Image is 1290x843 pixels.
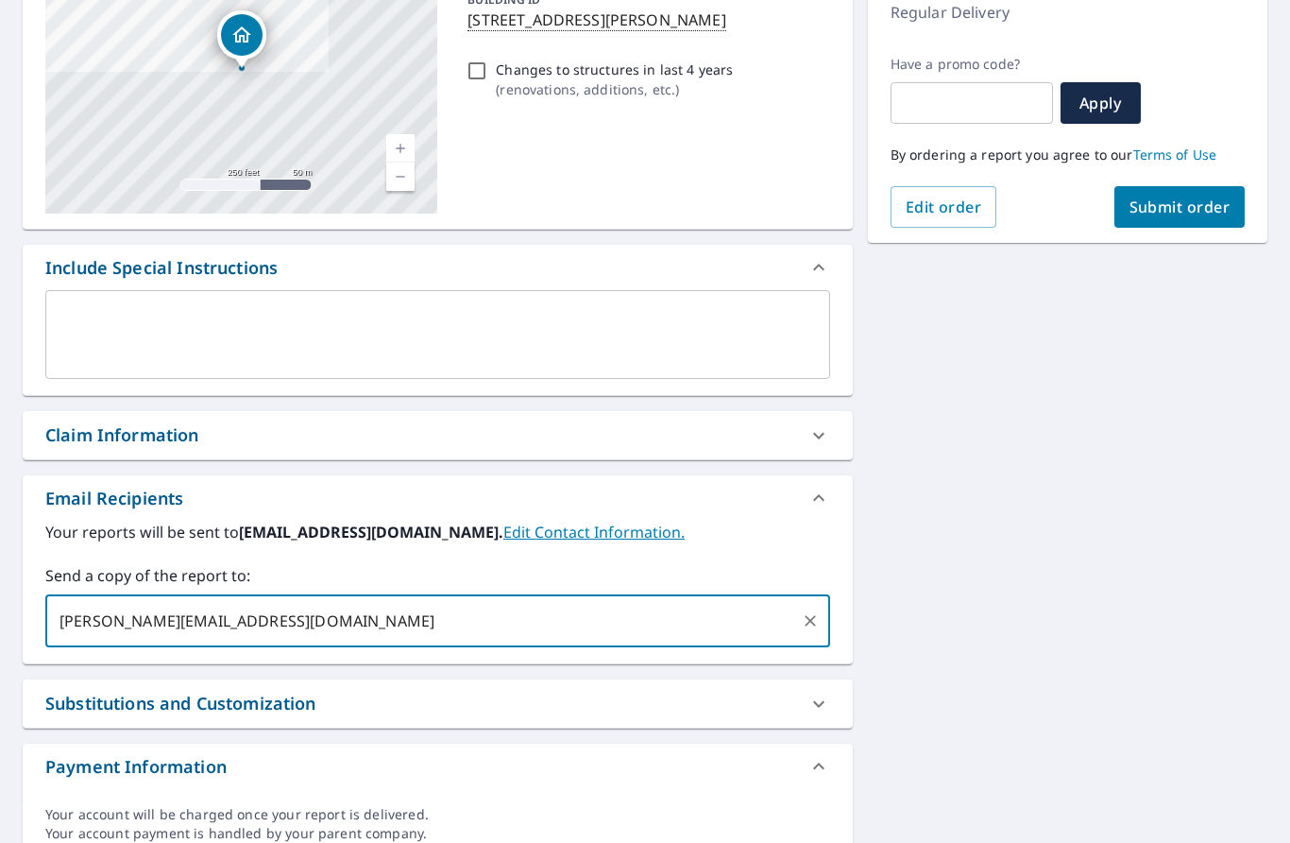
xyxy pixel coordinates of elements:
div: Email Recipients [45,486,183,511]
div: Substitutions and Customization [23,680,853,728]
button: Edit order [891,186,997,228]
button: Submit order [1114,186,1246,228]
div: Claim Information [23,411,853,459]
p: Regular Delivery [891,1,1010,24]
div: Dropped pin, building 1, Residential property, 1721 S Estes St Lakewood, CO 80232 [217,10,266,69]
span: Submit order [1129,197,1231,217]
p: ( renovations, additions, etc. ) [496,79,733,99]
p: By ordering a report you agree to our [891,146,1245,163]
b: [EMAIL_ADDRESS][DOMAIN_NAME]. [239,522,503,542]
span: Edit order [906,197,982,217]
label: Your reports will be sent to [45,521,830,543]
a: Current Level 17, Zoom In [386,134,415,163]
div: Include Special Instructions [23,245,853,290]
button: Clear [797,608,823,634]
div: Email Recipients [23,475,853,521]
div: Payment Information [45,754,227,780]
div: Payment Information [23,744,853,789]
div: Your account will be charged once your report is delivered. [45,805,830,824]
label: Have a promo code? [891,56,1053,73]
a: Current Level 17, Zoom Out [386,163,415,191]
label: Send a copy of the report to: [45,564,830,587]
div: Claim Information [45,422,199,448]
div: Include Special Instructions [45,255,278,281]
p: Changes to structures in last 4 years [496,60,733,79]
a: Terms of Use [1133,146,1217,163]
button: Apply [1061,82,1141,124]
div: Your account payment is handled by your parent company. [45,824,830,843]
div: Substitutions and Customization [45,691,316,716]
span: Apply [1076,93,1126,113]
a: EditContactInfo [503,522,685,542]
